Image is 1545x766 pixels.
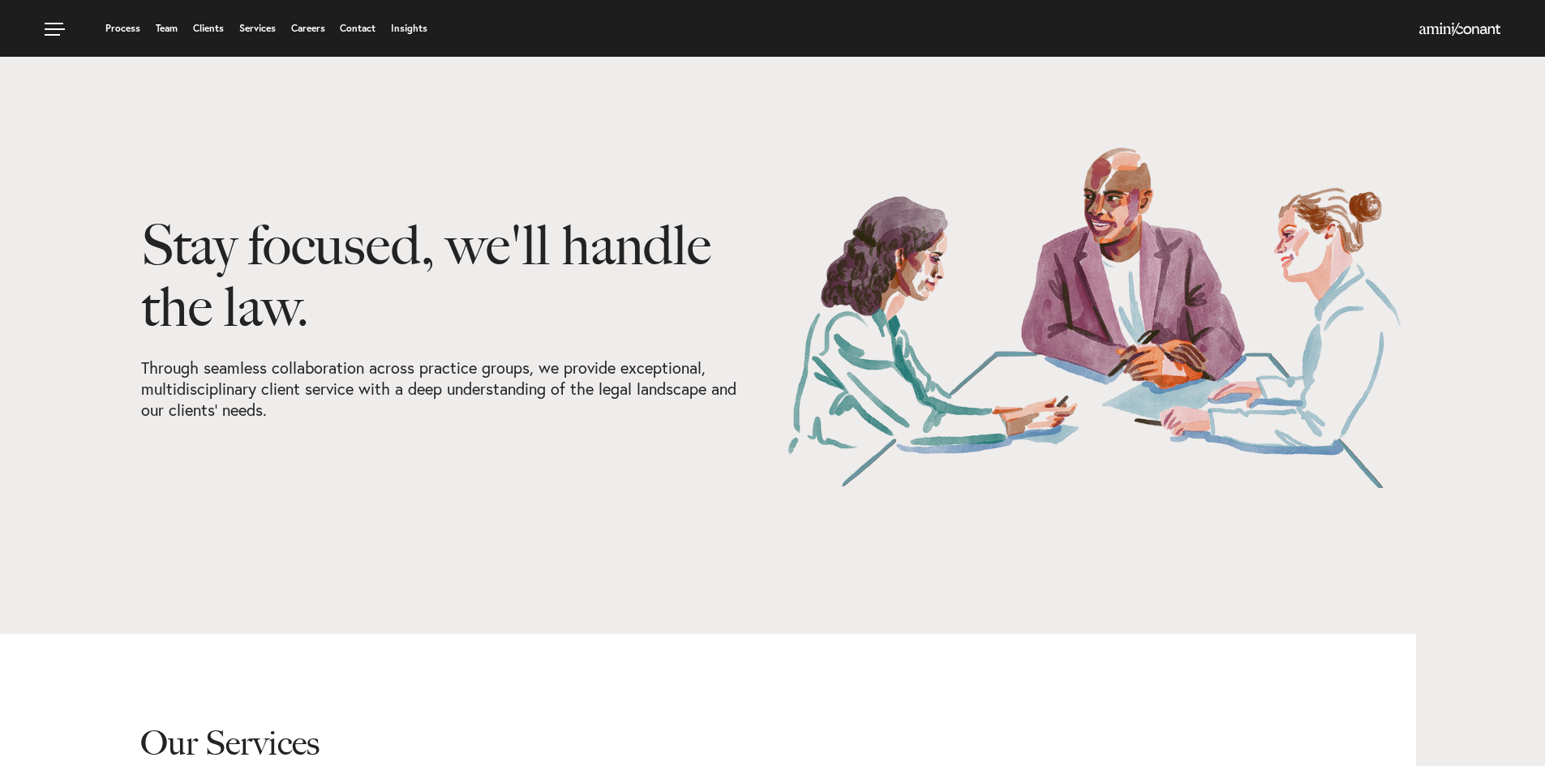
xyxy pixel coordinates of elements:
img: Our Services [785,146,1405,488]
a: Team [156,24,178,33]
a: Clients [193,24,224,33]
a: Careers [291,24,325,33]
img: Amini & Conant [1419,23,1500,36]
a: Services [239,24,276,33]
a: Insights [391,24,427,33]
a: Home [1419,24,1500,36]
h1: Stay focused, we'll handle the law. [141,214,761,357]
a: Process [105,24,140,33]
a: Contact [340,24,376,33]
p: Through seamless collaboration across practice groups, we provide exceptional, multidisciplinary ... [141,357,761,421]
